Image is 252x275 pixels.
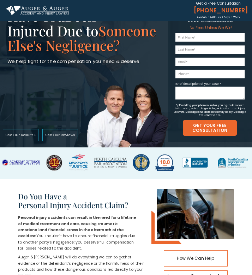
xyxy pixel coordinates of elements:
span: See Our Reviews [43,133,78,137]
span: Personal injury accidents can result in the need for a lifetime of medical treatment and care, ca... [18,215,136,239]
span: Do You Have a [18,191,67,201]
span: How We Can Help [164,256,227,261]
img: Avvo Rating 10.0 [155,154,174,171]
img: Auger & Auger Accident and Injury Lawyers [157,189,234,239]
button: GET YOUR FREE CONSULTATION [183,120,237,135]
input: Phone* [175,70,245,78]
input: Email* [175,58,245,66]
span: Personal Injury Accident Claim? [18,200,128,210]
img: ADVOCATES for JUSTICE [68,154,88,171]
span: GET YOUR FREE CONSULTATION [183,123,237,133]
span: You shouldn’t have to endure financial struggles due to another party’s negligence; you deserve f... [18,215,136,251]
span: Free Consultation [187,16,232,23]
a: How We Can Help [164,250,228,267]
img: South Carolina Association forJustice [215,155,251,170]
span: [PHONE_NUMBER] [192,7,246,14]
input: Last Name* [175,46,245,54]
img: Top 100 Trial Lawyers [133,154,150,171]
img: Million Dollar Advocates Forum [46,154,62,171]
span: Get a Free Consultation [196,1,241,6]
a: See Our Reviews [42,129,78,141]
img: BBB Accredited Business [180,155,210,170]
span: By Providing your phone number, you agree to receive text messages from Auger & Auger Accident an... [174,103,246,117]
span: Injured Due to [7,21,98,40]
span: Someone Else's Negligence? [7,21,156,54]
span: See Our Results > [3,133,38,137]
a: See Our Results > [3,129,38,141]
input: First Name* [175,33,245,42]
span: Available 24 Hours, 7 Days a Week [197,15,240,19]
span: Brief description of your case * [175,82,221,86]
img: ACADEMY OF TRUCK ACCIDENT ATTORNEYS [2,159,40,166]
img: Auger & Auger Accident and Injury Lawyers [151,211,181,244]
img: Auger & Auger Accident and Injury Lawyers [6,6,69,15]
span: No Fees Unless We Win! [190,25,232,30]
img: NORTH CAROLINA BAR ASSOCIATION SEEKING LIBERTY & JUSTICE [94,158,127,168]
a: [PHONE_NUMBER] [192,6,246,16]
img: Auger & Auger Accident and Injury Lawyers Founders [86,81,170,147]
span: We help fight for the compensation you need & deserve. [7,58,140,64]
